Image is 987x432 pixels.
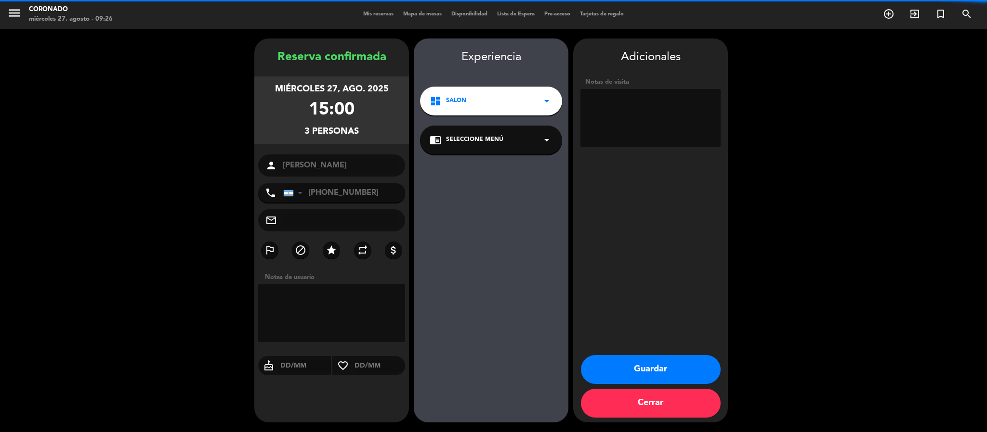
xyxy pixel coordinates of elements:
[575,12,629,17] span: Tarjetas de regalo
[358,12,398,17] span: Mis reservas
[935,8,947,20] i: turned_in_not
[541,95,553,107] i: arrow_drop_down
[540,12,575,17] span: Pre-acceso
[279,360,331,372] input: DD/MM
[254,48,409,67] div: Reserva confirmada
[354,360,405,372] input: DD/MM
[414,48,568,67] div: Experiencia
[7,6,22,24] button: menu
[7,6,22,20] i: menu
[430,134,441,146] i: chrome_reader_mode
[580,48,721,67] div: Adicionales
[29,5,113,14] div: Coronado
[447,12,492,17] span: Disponibilidad
[284,184,306,202] div: Argentina: +54
[304,125,359,139] div: 3 personas
[581,355,721,384] button: Guardar
[326,244,337,256] i: star
[29,14,113,24] div: miércoles 27. agosto - 09:26
[909,8,921,20] i: exit_to_app
[260,272,409,282] div: Notas de usuario
[961,8,973,20] i: search
[332,360,354,371] i: favorite_border
[541,134,553,146] i: arrow_drop_down
[446,96,466,106] span: SALON
[580,77,721,87] div: Notas de visita
[357,244,368,256] i: repeat
[265,215,277,226] i: mail_outline
[430,95,441,107] i: dashboard
[388,244,399,256] i: attach_money
[295,244,306,256] i: block
[275,82,389,96] div: miércoles 27, ago. 2025
[883,8,895,20] i: add_circle_outline
[309,96,355,125] div: 15:00
[581,389,721,418] button: Cerrar
[265,160,277,171] i: person
[258,360,279,371] i: cake
[265,187,276,199] i: phone
[398,12,447,17] span: Mapa de mesas
[492,12,540,17] span: Lista de Espera
[264,244,276,256] i: outlined_flag
[446,135,503,145] span: Seleccione Menú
